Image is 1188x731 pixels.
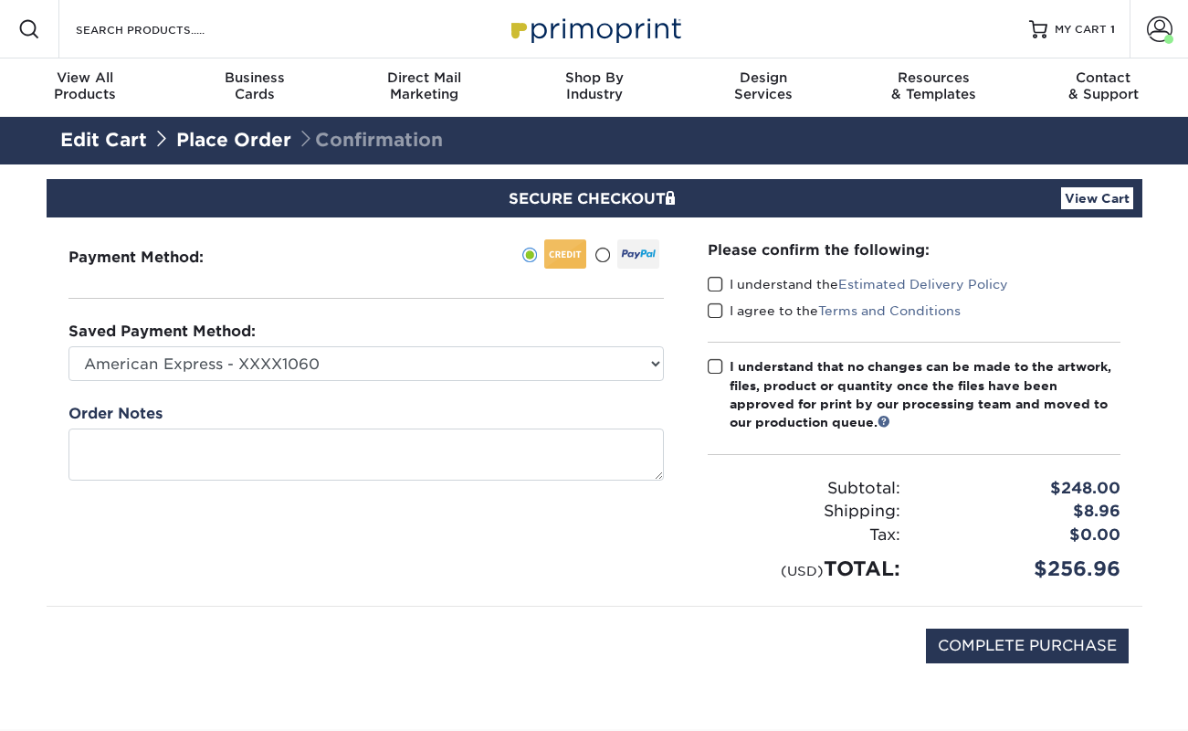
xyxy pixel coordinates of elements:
[340,58,510,117] a: Direct MailMarketing
[926,629,1129,663] input: COMPLETE PURCHASE
[848,58,1018,117] a: Resources& Templates
[1018,69,1188,86] span: Contact
[848,69,1018,86] span: Resources
[1061,187,1133,209] a: View Cart
[1018,58,1188,117] a: Contact& Support
[914,554,1134,584] div: $256.96
[914,477,1134,501] div: $248.00
[914,500,1134,524] div: $8.96
[68,403,163,425] label: Order Notes
[694,524,914,547] div: Tax:
[74,18,252,40] input: SEARCH PRODUCTS.....
[170,69,340,102] div: Cards
[1018,69,1188,102] div: & Support
[170,69,340,86] span: Business
[510,69,679,86] span: Shop By
[708,239,1120,260] div: Please confirm the following:
[848,69,1018,102] div: & Templates
[60,129,147,151] a: Edit Cart
[297,129,443,151] span: Confirmation
[708,275,1008,293] label: I understand the
[340,69,510,102] div: Marketing
[708,302,961,320] label: I agree to the
[510,58,679,117] a: Shop ByIndustry
[678,69,848,86] span: Design
[340,69,510,86] span: Direct Mail
[781,563,824,578] small: (USD)
[68,321,256,343] label: Saved Payment Method:
[1055,22,1107,37] span: MY CART
[68,249,248,266] h3: Payment Method:
[694,500,914,524] div: Shipping:
[730,357,1120,432] div: I understand that no changes can be made to the artwork, files, product or quantity once the file...
[678,69,848,102] div: Services
[694,477,914,501] div: Subtotal:
[694,554,914,584] div: TOTAL:
[914,524,1134,547] div: $0.00
[509,190,680,207] span: SECURE CHECKOUT
[818,303,961,318] a: Terms and Conditions
[503,9,686,48] img: Primoprint
[510,69,679,102] div: Industry
[678,58,848,117] a: DesignServices
[1110,23,1115,36] span: 1
[170,58,340,117] a: BusinessCards
[176,129,291,151] a: Place Order
[838,277,1008,291] a: Estimated Delivery Policy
